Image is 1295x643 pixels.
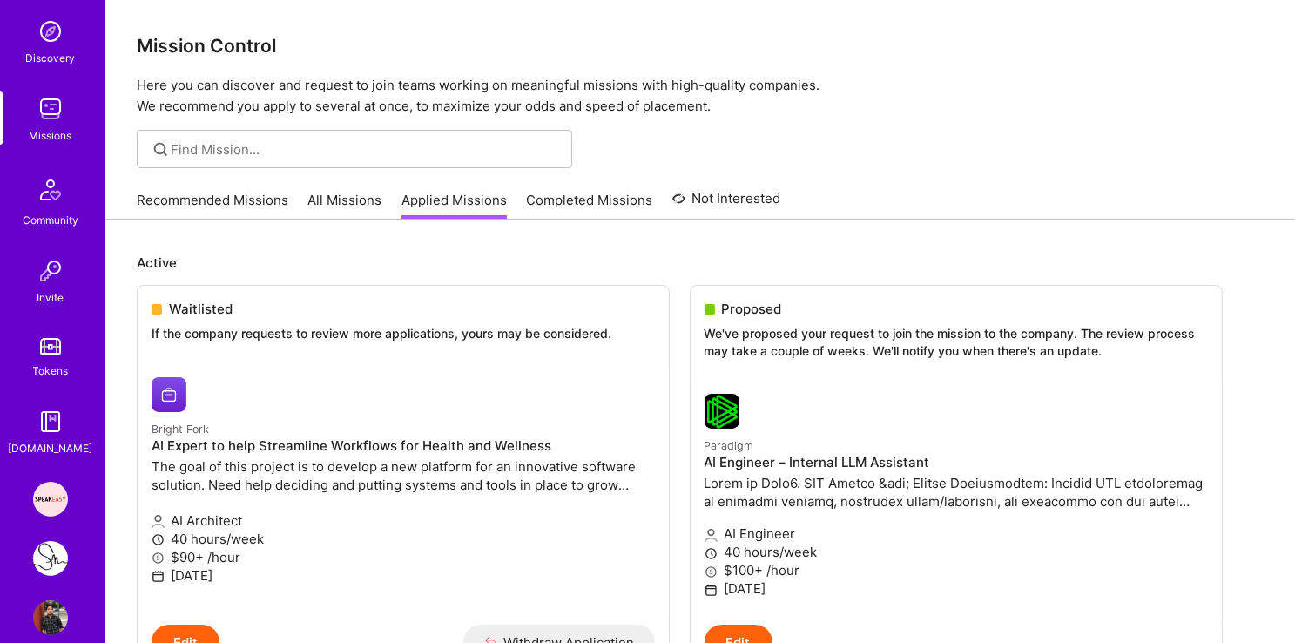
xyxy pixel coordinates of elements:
[722,300,782,318] span: Proposed
[705,579,1208,598] p: [DATE]
[33,254,68,288] img: Invite
[152,325,655,342] p: If the company requests to review more applications, yours may be considered.
[152,457,655,494] p: The goal of this project is to develop a new platform for an innovative software solution. Need h...
[30,126,72,145] div: Missions
[152,515,165,528] i: icon Applicant
[172,140,559,159] input: Find Mission...
[33,362,69,380] div: Tokens
[705,325,1208,359] p: We've proposed your request to join the mission to the company. The review process may take a cou...
[152,530,655,548] p: 40 hours/week
[705,529,718,542] i: icon Applicant
[705,547,718,560] i: icon Clock
[152,377,186,412] img: Bright Fork company logo
[705,561,1208,579] p: $100+ /hour
[33,482,68,517] img: Speakeasy: Software Engineer to help Customers write custom functions
[672,188,781,220] a: Not Interested
[137,191,288,220] a: Recommended Missions
[152,423,209,436] small: Bright Fork
[152,552,165,565] i: icon MoneyGray
[705,394,739,429] img: Paradigm company logo
[30,169,71,211] img: Community
[705,565,718,579] i: icon MoneyGray
[152,533,165,546] i: icon Clock
[40,338,61,355] img: tokens
[152,566,655,585] p: [DATE]
[705,439,754,452] small: Paradigm
[705,455,1208,470] h4: AI Engineer – Internal LLM Assistant
[705,543,1208,561] p: 40 hours/week
[151,139,171,159] i: icon SearchGrey
[33,91,68,126] img: teamwork
[29,541,72,576] a: SlingShot Pixa : Backend Engineer for Sports Photography Workflow Platform
[705,474,1208,511] p: Lorem ip Dolo6. SIT Ametco &adi; Elitse Doeiusmodtem: Incidid UTL etdoloremag al enimadmi veniamq...
[152,511,655,530] p: AI Architect
[137,35,1264,57] h3: Mission Control
[691,380,1222,625] a: Paradigm company logoParadigmAI Engineer – Internal LLM AssistantLorem ip Dolo6. SIT Ametco &adi;...
[33,404,68,439] img: guide book
[152,570,165,583] i: icon Calendar
[705,584,718,597] i: icon Calendar
[33,600,68,635] img: User Avatar
[527,191,653,220] a: Completed Missions
[29,600,72,635] a: User Avatar
[138,363,669,626] a: Bright Fork company logoBright ForkAI Expert to help Streamline Workflows for Health and Wellness...
[169,300,233,318] span: Waitlisted
[26,49,76,67] div: Discovery
[401,191,507,220] a: Applied Missions
[137,254,1264,272] p: Active
[23,211,78,229] div: Community
[33,14,68,49] img: discovery
[37,288,64,307] div: Invite
[152,438,655,454] h4: AI Expert to help Streamline Workflows for Health and Wellness
[308,191,382,220] a: All Missions
[9,439,93,457] div: [DOMAIN_NAME]
[29,482,72,517] a: Speakeasy: Software Engineer to help Customers write custom functions
[33,541,68,576] img: SlingShot Pixa : Backend Engineer for Sports Photography Workflow Platform
[152,548,655,566] p: $90+ /hour
[705,525,1208,543] p: AI Engineer
[137,75,1264,117] p: Here you can discover and request to join teams working on meaningful missions with high-quality ...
